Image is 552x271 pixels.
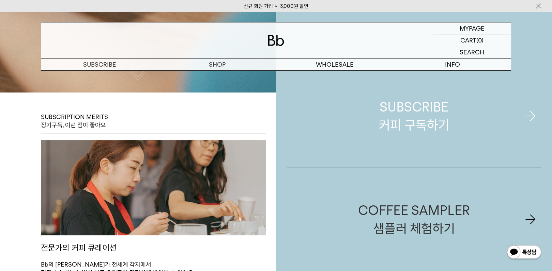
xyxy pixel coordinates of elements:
p: SEARCH [460,46,484,58]
a: 신규 회원 가입 시 3,000원 할인 [244,3,308,9]
a: SUBSCRIBE [41,58,158,70]
div: SUBSCRIBE 커피 구독하기 [379,98,449,134]
div: COFFEE SAMPLER 샘플러 체험하기 [358,201,470,237]
img: 카카오톡 채널 1:1 채팅 버튼 [506,244,542,261]
p: INFO [394,58,511,70]
p: 전문가의 커피 큐레이션 [41,235,266,260]
a: CART (0) [433,34,511,46]
img: 로고 [268,35,284,46]
p: (0) [476,34,484,46]
a: SUBSCRIBE커피 구독하기 [287,65,541,168]
p: CART [460,34,476,46]
p: SUBSCRIPTION MERITS 정기구독, 이런 점이 좋아요 [41,113,108,130]
p: MYPAGE [460,22,485,34]
a: MYPAGE [433,22,511,34]
p: WHOLESALE [276,58,394,70]
img: 전문가의 커피 큐레이션 [41,140,266,236]
a: SHOP [158,58,276,70]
